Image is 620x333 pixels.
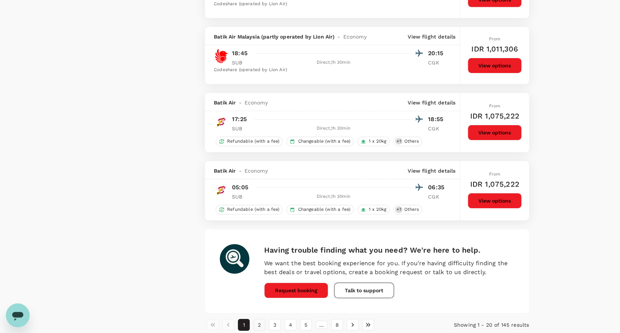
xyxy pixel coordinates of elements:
[214,49,229,64] img: OD
[489,103,501,109] span: From
[408,167,455,174] p: View flight details
[366,206,389,213] span: 1 x 20kg
[214,183,229,198] img: ID
[264,259,514,277] p: We want the best booking experience for you. If you're having difficulty finding the best deals o...
[224,206,282,213] span: Refundable (with a fee)
[428,125,447,132] p: CGK
[470,110,519,122] h6: IDR 1,075,222
[347,319,358,331] button: Go to next page
[334,33,343,40] span: -
[393,205,422,214] div: +1Others
[362,319,374,331] button: Go to last page
[357,137,390,146] div: 1 x 20kg
[428,183,447,192] p: 06:35
[264,244,514,256] h6: Having trouble finding what you need? We're here to help.
[300,319,312,331] button: Go to page 5
[295,206,353,213] span: Changeable (with a fee)
[421,321,529,329] p: Showing 1 - 20 of 145 results
[232,193,250,200] p: SUB
[366,138,389,144] span: 1 x 20kg
[316,321,327,329] div: …
[393,137,422,146] div: +1Others
[408,33,455,40] p: View flight details
[401,138,422,144] span: Others
[214,115,229,130] img: ID
[269,319,281,331] button: Go to page 3
[428,115,447,124] p: 18:55
[331,319,343,331] button: Go to page 8
[214,167,236,174] span: Batik Air
[468,58,522,73] button: View options
[255,59,412,66] div: Direct , 1h 30min
[489,36,501,41] span: From
[264,283,328,298] button: Request booking
[408,99,455,106] p: View flight details
[232,59,250,66] p: SUB
[286,205,353,214] div: Changeable (with a fee)
[428,49,447,58] p: 20:15
[255,125,412,132] div: Direct , 1h 30min
[401,206,422,213] span: Others
[295,138,353,144] span: Changeable (with a fee)
[489,172,501,177] span: From
[395,206,402,213] span: + 1
[428,59,447,66] p: CGK
[238,319,250,331] button: page 1
[216,205,283,214] div: Refundable (with a fee)
[205,319,421,331] nav: pagination navigation
[395,138,402,144] span: + 1
[255,193,412,200] div: Direct , 1h 30min
[253,319,265,331] button: Go to page 2
[216,137,283,146] div: Refundable (with a fee)
[428,193,447,200] p: CGK
[468,193,522,209] button: View options
[236,99,244,106] span: -
[224,138,282,144] span: Refundable (with a fee)
[232,49,247,58] p: 18:45
[468,125,522,140] button: View options
[6,303,30,327] iframe: Button to launch messaging window
[236,167,244,174] span: -
[214,0,447,8] div: Codeshare (operated by Lion Air)
[245,99,268,106] span: Economy
[214,66,447,74] div: Codeshare (operated by Lion Air)
[470,178,519,190] h6: IDR 1,075,222
[343,33,366,40] span: Economy
[232,115,247,124] p: 17:25
[284,319,296,331] button: Go to page 4
[286,137,353,146] div: Changeable (with a fee)
[334,283,394,298] button: Talk to support
[232,183,248,192] p: 05:05
[214,33,334,40] span: Batik Air Malaysia (partly operated by Lion Air)
[357,205,390,214] div: 1 x 20kg
[471,43,518,55] h6: IDR 1,011,306
[232,125,250,132] p: SUB
[245,167,268,174] span: Economy
[214,99,236,106] span: Batik Air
